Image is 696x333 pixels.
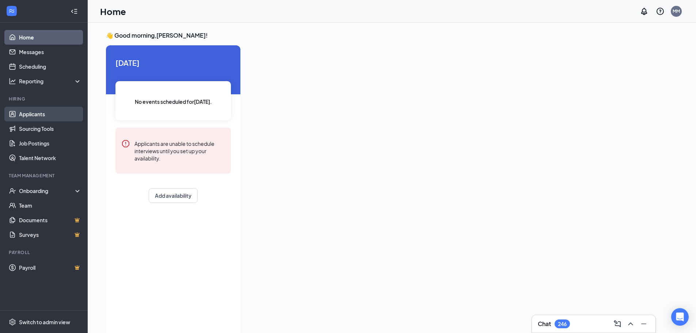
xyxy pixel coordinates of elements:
[558,321,567,327] div: 246
[639,319,648,328] svg: Minimize
[638,318,650,330] button: Minimize
[121,139,130,148] svg: Error
[19,77,82,85] div: Reporting
[612,318,623,330] button: ComposeMessage
[9,77,16,85] svg: Analysis
[100,5,126,18] h1: Home
[19,187,75,194] div: Onboarding
[19,198,81,213] a: Team
[613,319,622,328] svg: ComposeMessage
[9,96,80,102] div: Hiring
[135,98,212,106] span: No events scheduled for [DATE] .
[626,319,635,328] svg: ChevronUp
[9,187,16,194] svg: UserCheck
[19,136,81,151] a: Job Postings
[625,318,636,330] button: ChevronUp
[9,249,80,256] div: Payroll
[19,318,70,326] div: Switch to admin view
[8,7,15,15] svg: WorkstreamLogo
[656,7,665,16] svg: QuestionInfo
[106,31,655,39] h3: 👋 Good morning, [PERSON_NAME] !
[19,213,81,227] a: DocumentsCrown
[19,121,81,136] a: Sourcing Tools
[673,8,680,14] div: MM
[115,57,231,68] span: [DATE]
[9,318,16,326] svg: Settings
[134,139,225,162] div: Applicants are unable to schedule interviews until you set up your availability.
[19,260,81,275] a: PayrollCrown
[19,227,81,242] a: SurveysCrown
[19,30,81,45] a: Home
[149,188,198,203] button: Add availability
[9,173,80,179] div: Team Management
[71,8,78,15] svg: Collapse
[640,7,649,16] svg: Notifications
[538,320,551,328] h3: Chat
[19,107,81,121] a: Applicants
[19,45,81,59] a: Messages
[671,308,689,326] div: Open Intercom Messenger
[19,151,81,165] a: Talent Network
[19,59,81,74] a: Scheduling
